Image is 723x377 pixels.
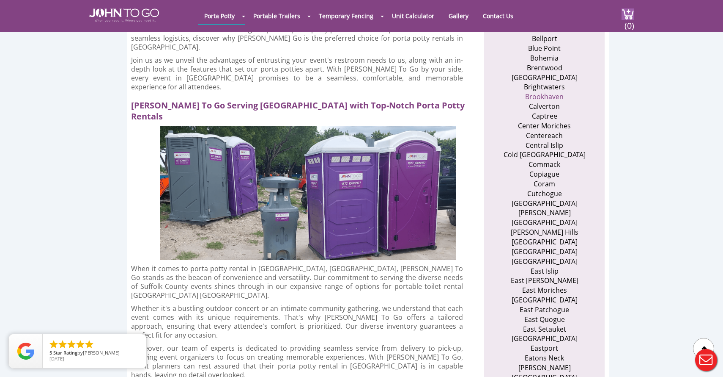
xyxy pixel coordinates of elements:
[49,350,140,356] span: by
[66,339,77,349] li: 
[503,286,586,295] li: East Moriches
[503,189,586,199] li: Cutchogue
[503,266,586,276] li: East Islip
[17,343,34,360] img: Review Rating
[503,34,586,44] li: Bellport
[622,8,634,20] img: cart a
[503,227,586,237] li: [PERSON_NAME] Hills
[689,343,723,377] button: Live Chat
[503,305,586,315] li: East Patchogue
[503,353,586,363] li: Eatons Neck
[75,339,85,349] li: 
[503,179,586,189] li: Coram
[503,73,586,83] li: [GEOGRAPHIC_DATA]
[503,53,586,63] li: Bohemia
[49,355,64,362] span: [DATE]
[503,121,586,131] li: Center Moriches
[503,131,586,141] li: Centereach
[53,349,77,356] span: Star Rating
[131,304,463,340] p: Whether it's a bustling outdoor concert or an intimate community gathering, we understand that ea...
[84,339,94,349] li: 
[131,96,470,122] h2: [PERSON_NAME] To Go Serving [GEOGRAPHIC_DATA] with Top-Notch Porta Potty Rentals
[525,92,564,101] a: Brookhaven
[160,126,456,260] img: porta potty rental in Suffolk County NY for construction site
[503,141,586,150] li: Central Islip
[83,349,120,356] span: [PERSON_NAME]
[503,363,586,373] li: [PERSON_NAME]
[503,150,586,160] li: Cold [GEOGRAPHIC_DATA]
[503,111,586,121] li: Captree
[503,344,586,353] li: Eastport
[624,13,634,31] span: (0)
[503,295,586,305] li: [GEOGRAPHIC_DATA]
[503,257,586,266] li: [GEOGRAPHIC_DATA]
[477,8,520,24] a: Contact Us
[503,160,586,169] li: Commack
[131,56,463,91] p: Join us as we unveil the advantages of entrusting your event's restroom needs to us, along with a...
[503,199,586,208] li: [GEOGRAPHIC_DATA]
[312,8,380,24] a: Temporary Fencing
[131,264,463,300] p: When it comes to porta potty rental in [GEOGRAPHIC_DATA], [GEOGRAPHIC_DATA], [PERSON_NAME] To Go ...
[503,247,586,257] li: [GEOGRAPHIC_DATA]
[503,276,586,286] li: East [PERSON_NAME]
[503,334,586,344] li: [GEOGRAPHIC_DATA]
[503,63,586,73] li: Brentwood
[58,339,68,349] li: 
[503,44,586,53] li: Blue Point
[198,8,241,24] a: Porta Potty
[503,237,586,247] li: [GEOGRAPHIC_DATA]
[49,339,59,349] li: 
[386,8,441,24] a: Unit Calculator
[503,102,586,111] li: Calverton
[503,82,586,92] li: Brightwaters
[503,324,586,334] li: East Setauket
[503,315,586,324] li: East Quogue
[89,8,159,22] img: JOHN to go
[247,8,307,24] a: Portable Trailers
[49,349,52,356] span: 5
[503,169,586,179] li: Copiague
[442,8,475,24] a: Gallery
[503,208,586,227] li: [PERSON_NAME][GEOGRAPHIC_DATA]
